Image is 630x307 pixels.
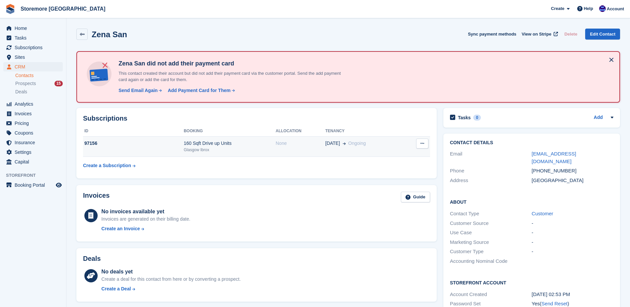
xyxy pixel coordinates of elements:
[83,159,135,172] a: Create a Subscription
[450,229,532,237] div: Use Case
[83,115,430,122] h2: Subscriptions
[184,147,276,153] div: Glasgow Ibrox
[116,70,348,83] p: This contact created their account but did not add their payment card via the customer portal. Se...
[15,148,54,157] span: Settings
[450,239,532,246] div: Marketing Source
[532,151,576,164] a: [EMAIL_ADDRESS][DOMAIN_NAME]
[532,248,613,256] div: -
[594,114,603,122] a: Add
[15,52,54,62] span: Sites
[532,167,613,175] div: [PHONE_NUMBER]
[83,126,184,137] th: ID
[450,291,532,298] div: Account Created
[3,128,63,138] a: menu
[541,301,567,306] a: Send Reset
[450,279,613,286] h2: Storefront Account
[348,141,366,146] span: Ongoing
[83,140,184,147] div: 97156
[3,52,63,62] a: menu
[3,99,63,109] a: menu
[18,3,108,14] a: Storemore [GEOGRAPHIC_DATA]
[92,30,127,39] h2: Zena San
[585,29,620,40] a: Edit Contact
[101,268,240,276] div: No deals yet
[15,138,54,147] span: Insurance
[15,109,54,118] span: Invoices
[532,229,613,237] div: -
[532,239,613,246] div: -
[54,81,63,86] div: 15
[55,181,63,189] a: Preview store
[3,62,63,71] a: menu
[184,140,276,147] div: 160 Sqft Drive up Units
[3,119,63,128] a: menu
[3,43,63,52] a: menu
[101,225,140,232] div: Create an Invoice
[450,177,532,184] div: Address
[450,220,532,227] div: Customer Source
[3,157,63,166] a: menu
[551,5,564,12] span: Create
[15,62,54,71] span: CRM
[15,24,54,33] span: Home
[3,33,63,43] a: menu
[325,126,404,137] th: Tenancy
[3,24,63,33] a: menu
[450,248,532,256] div: Customer Type
[15,119,54,128] span: Pricing
[5,4,15,14] img: stora-icon-8386f47178a22dfd0bd8f6a31ec36ba5ce8667c1dd55bd0f319d3a0aa187defe.svg
[15,157,54,166] span: Capital
[562,29,580,40] button: Delete
[15,33,54,43] span: Tasks
[584,5,593,12] span: Help
[6,172,66,179] span: Storefront
[165,87,235,94] a: Add Payment Card for Them
[540,301,569,306] span: ( )
[450,257,532,265] div: Accounting Nominal Code
[599,5,606,12] img: Angela
[325,140,340,147] span: [DATE]
[532,177,613,184] div: [GEOGRAPHIC_DATA]
[473,115,481,121] div: 0
[458,115,471,121] h2: Tasks
[101,285,131,292] div: Create a Deal
[15,89,27,95] span: Deals
[15,99,54,109] span: Analytics
[450,167,532,175] div: Phone
[3,138,63,147] a: menu
[532,291,613,298] div: [DATE] 02:53 PM
[450,150,532,165] div: Email
[15,43,54,52] span: Subscriptions
[101,276,240,283] div: Create a deal for this contact from here or by converting a prospect.
[85,60,113,88] img: no-card-linked-e7822e413c904bf8b177c4d89f31251c4716f9871600ec3ca5bfc59e148c83f4.svg
[15,128,54,138] span: Coupons
[101,285,240,292] a: Create a Deal
[116,60,348,67] h4: Zena San did not add their payment card
[83,255,101,262] h2: Deals
[450,198,613,205] h2: About
[519,29,559,40] a: View on Stripe
[401,192,430,203] a: Guide
[101,216,190,223] div: Invoices are generated on their billing date.
[83,192,110,203] h2: Invoices
[468,29,516,40] button: Sync payment methods
[101,225,190,232] a: Create an Invoice
[532,220,613,227] div: -
[522,31,551,38] span: View on Stripe
[3,109,63,118] a: menu
[450,210,532,218] div: Contact Type
[15,72,63,79] a: Contacts
[15,180,54,190] span: Booking Portal
[101,208,190,216] div: No invoices available yet
[15,80,36,87] span: Prospects
[276,126,325,137] th: Allocation
[3,180,63,190] a: menu
[15,80,63,87] a: Prospects 15
[83,162,131,169] div: Create a Subscription
[3,148,63,157] a: menu
[532,211,553,216] a: Customer
[276,140,325,147] div: None
[15,88,63,95] a: Deals
[184,126,276,137] th: Booking
[607,6,624,12] span: Account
